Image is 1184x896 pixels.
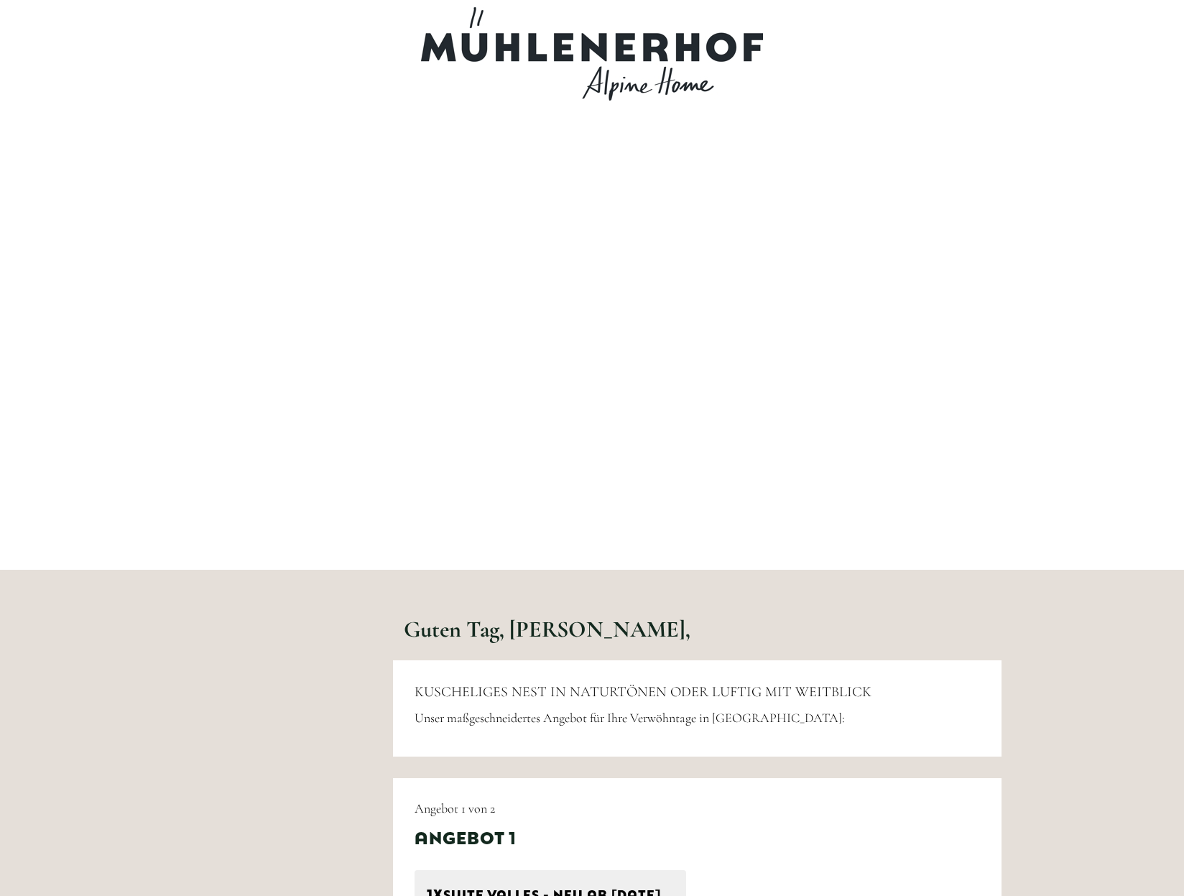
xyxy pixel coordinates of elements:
[415,824,517,849] div: Angebot 1
[415,683,871,701] span: KUSCHELIGES NEST IN NATURTÖNEN ODER LUFTIG MIT WEITBLICK
[415,710,845,726] span: Unser maßgeschneidertes Angebot für Ihre Verwöhntage in [GEOGRAPHIC_DATA]:
[415,800,495,816] span: Angebot 1 von 2
[404,616,690,642] h1: Guten Tag, [PERSON_NAME],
